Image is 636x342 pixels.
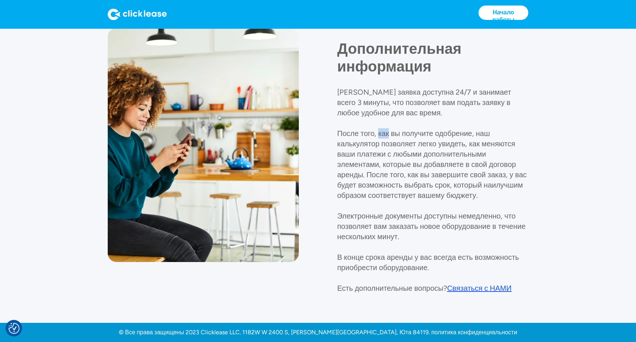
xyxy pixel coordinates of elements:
button: Предпочтения Согласия [8,323,20,334]
a: Связаться с НАМИ [447,283,512,293]
div: Связаться с НАМИ [447,284,512,293]
a: © Все права защищены 2023 Clicklease LLC. 1182W W 2400 S, [PERSON_NAME][GEOGRAPHIC_DATA], Юта 841... [119,329,517,336]
p: [PERSON_NAME] заявка доступна 24/7 и занимает всего 3 минуты, что позволяет вам подать заявку в л... [337,88,527,293]
a: Начало работы [478,6,528,20]
img: Пересмотреть кнопку согласия [8,323,20,334]
img: Логотип [108,8,167,20]
h1: Дополнительная информация [337,40,528,75]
